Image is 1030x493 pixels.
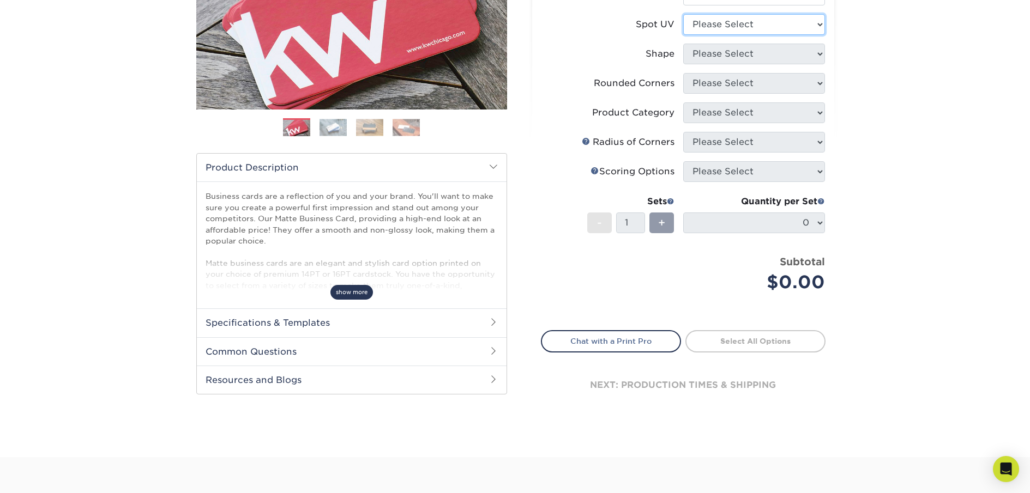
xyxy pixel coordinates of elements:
[320,119,347,136] img: Business Cards 02
[587,195,674,208] div: Sets
[197,337,507,366] h2: Common Questions
[597,215,602,231] span: -
[330,285,373,300] span: show more
[356,119,383,136] img: Business Cards 03
[646,47,674,60] div: Shape
[197,154,507,181] h2: Product Description
[685,330,826,352] a: Select All Options
[594,77,674,90] div: Rounded Corners
[691,269,825,295] div: $0.00
[592,106,674,119] div: Product Category
[636,18,674,31] div: Spot UV
[993,456,1019,482] div: Open Intercom Messenger
[206,191,498,346] p: Business cards are a reflection of you and your brand. You'll want to make sure you create a powe...
[541,330,681,352] a: Chat with a Print Pro
[582,136,674,149] div: Radius of Corners
[541,352,826,418] div: next: production times & shipping
[780,255,825,267] strong: Subtotal
[683,195,825,208] div: Quantity per Set
[393,119,420,136] img: Business Cards 04
[3,460,93,489] iframe: Google Customer Reviews
[197,308,507,337] h2: Specifications & Templates
[658,215,665,231] span: +
[197,366,507,394] h2: Resources and Blogs
[591,165,674,178] div: Scoring Options
[283,114,310,142] img: Business Cards 01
